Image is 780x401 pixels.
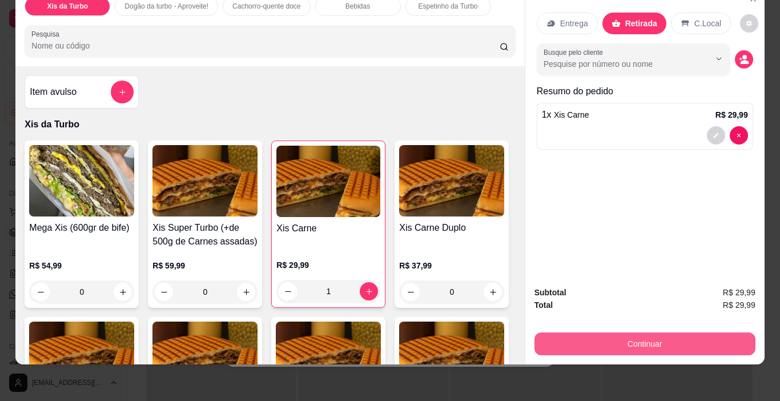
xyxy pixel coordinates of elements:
p: Xis da Turbo [25,118,515,131]
span: R$ 29,99 [723,286,755,299]
label: Busque pelo cliente [544,47,607,57]
p: Cachorro-quente doce [232,2,300,11]
img: product-image [399,322,504,393]
h4: Xis Super Turbo (+de 500g de Carnes assadas) [152,221,258,248]
p: 1 x [542,108,589,122]
p: Bebidas [345,2,370,11]
input: Pesquisa [31,40,500,51]
img: product-image [399,145,504,216]
button: decrease-product-quantity [730,126,748,145]
img: product-image [152,322,258,393]
p: Espetinho da Turbo [418,2,477,11]
p: Resumo do pedido [537,85,753,98]
span: Xis Carne [554,110,589,119]
input: Busque pelo cliente [544,58,691,70]
span: R$ 29,99 [723,299,755,311]
p: Retirada [625,18,657,29]
h4: Item avulso [30,85,77,99]
button: Continuar [534,332,755,355]
p: Dogão da turbo - Aproveite! [124,2,208,11]
button: add-separate-item [111,81,134,103]
p: R$ 59,99 [152,260,258,271]
p: Entrega [560,18,588,29]
h4: Xis Carne Duplo [399,221,504,235]
p: C.Local [694,18,721,29]
p: R$ 29,99 [715,109,748,121]
button: decrease-product-quantity [707,126,725,145]
button: decrease-product-quantity [735,50,753,69]
p: R$ 29,99 [276,259,380,271]
img: product-image [29,145,134,216]
p: Xis da Turbo [47,2,88,11]
p: R$ 37,99 [399,260,504,271]
button: Show suggestions [710,50,728,68]
strong: Subtotal [534,288,566,297]
strong: Total [534,300,553,310]
h4: Mega Xis (600gr de bife) [29,221,134,235]
h4: Xis Carne [276,222,380,235]
button: decrease-product-quantity [740,14,758,33]
img: product-image [276,146,380,217]
img: product-image [29,322,134,393]
img: product-image [276,322,381,393]
label: Pesquisa [31,29,63,39]
p: R$ 54,99 [29,260,134,271]
img: product-image [152,145,258,216]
